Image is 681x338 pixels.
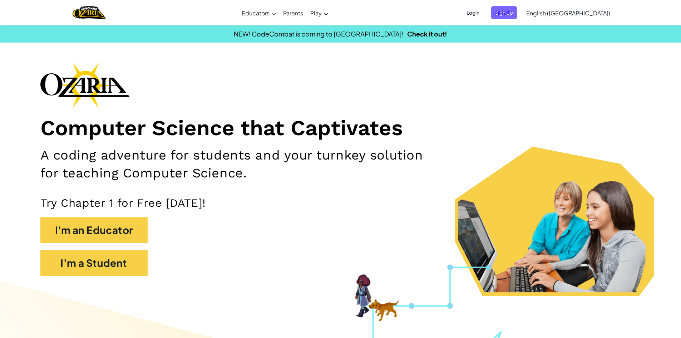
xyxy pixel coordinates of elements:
button: I'm a Student [40,250,148,276]
h1: Computer Science that Captivates [40,115,641,141]
button: I'm an Educator [40,217,148,243]
a: Educators [238,3,280,23]
img: Home [73,5,106,20]
button: Sign Up [491,6,517,19]
a: Ozaria by CodeCombat logo [73,5,106,20]
a: Play [307,3,332,23]
span: Play [310,9,322,17]
a: Parents [280,3,307,23]
span: Educators [242,9,270,17]
a: English ([GEOGRAPHIC_DATA]) [523,3,614,23]
a: Check it out! [407,30,447,38]
img: Ozaria branding logo [40,62,130,108]
h2: A coding adventure for students and your turnkey solution for teaching Computer Science. [40,146,443,182]
span: English ([GEOGRAPHIC_DATA]) [526,9,610,17]
span: NEW! CodeCombat is coming to [GEOGRAPHIC_DATA]! [234,30,404,38]
button: Login [462,6,484,19]
p: Try Chapter 1 for Free [DATE]! [40,196,641,210]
